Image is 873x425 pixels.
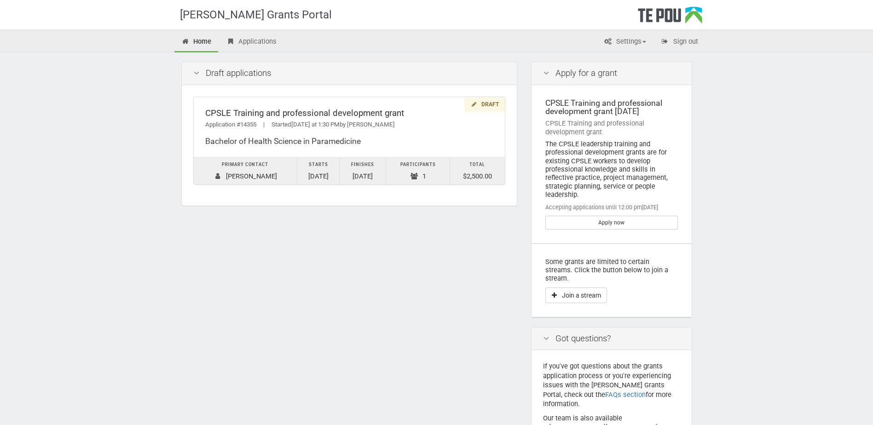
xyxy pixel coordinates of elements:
[291,121,340,128] span: [DATE] at 1:30 PM
[205,109,493,118] div: CPSLE Training and professional development grant
[391,160,445,170] div: Participants
[597,32,653,52] a: Settings
[532,62,692,85] div: Apply for a grant
[450,158,505,185] td: $2,500.00
[340,158,386,185] td: [DATE]
[545,140,678,199] div: The CPSLE leadership training and professional development grants are for existing CPSLE workers ...
[543,362,680,409] p: If you've got questions about the grants application process or you're experiencing issues with t...
[545,216,678,230] a: Apply now
[205,137,493,146] div: Bachelor of Health Science in Paramedicine
[605,391,646,399] a: FAQs section
[182,62,517,85] div: Draft applications
[174,32,219,52] a: Home
[198,160,292,170] div: Primary contact
[194,158,297,185] td: [PERSON_NAME]
[386,158,450,185] td: 1
[464,97,504,112] div: Draft
[545,203,678,212] div: Accepting applications until 12:00 pm[DATE]
[545,99,678,116] div: CPSLE Training and professional development grant [DATE]
[532,327,692,350] div: Got questions?
[297,158,339,185] td: [DATE]
[344,160,381,170] div: Finishes
[638,6,702,29] div: Te Pou Logo
[654,32,705,52] a: Sign out
[455,160,500,170] div: Total
[545,119,678,136] div: CPSLE Training and professional development grant
[219,32,283,52] a: Applications
[545,258,678,283] p: Some grants are limited to certain streams. Click the button below to join a stream.
[545,287,607,303] button: Join a stream
[302,160,335,170] div: Starts
[256,121,272,128] span: |
[205,120,493,130] div: Application #14355 Started by [PERSON_NAME]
